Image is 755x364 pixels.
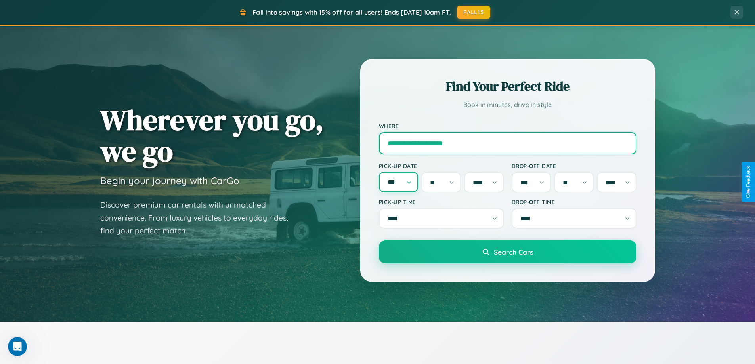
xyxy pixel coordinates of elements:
[512,198,636,205] label: Drop-off Time
[8,337,27,356] iframe: Intercom live chat
[379,162,504,169] label: Pick-up Date
[100,175,239,187] h3: Begin your journey with CarGo
[494,248,533,256] span: Search Cars
[512,162,636,169] label: Drop-off Date
[379,78,636,95] h2: Find Your Perfect Ride
[379,198,504,205] label: Pick-up Time
[100,198,298,237] p: Discover premium car rentals with unmatched convenience. From luxury vehicles to everyday rides, ...
[252,8,451,16] span: Fall into savings with 15% off for all users! Ends [DATE] 10am PT.
[745,166,751,198] div: Give Feedback
[379,122,636,129] label: Where
[457,6,490,19] button: FALL15
[379,240,636,263] button: Search Cars
[100,104,324,167] h1: Wherever you go, we go
[379,99,636,111] p: Book in minutes, drive in style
